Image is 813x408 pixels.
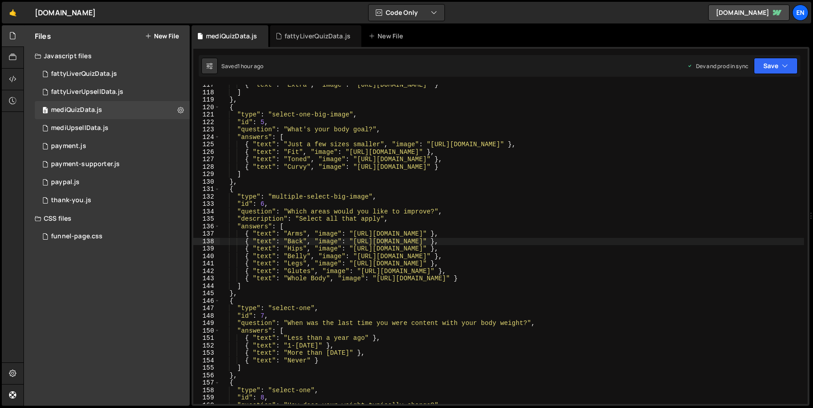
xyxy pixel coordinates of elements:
div: 119 [193,96,220,104]
div: 131 [193,185,220,193]
button: Save [754,58,798,74]
div: 117 [193,81,220,89]
div: 126 [193,148,220,156]
button: Code Only [369,5,444,21]
div: 136 [193,223,220,231]
div: 152 [193,342,220,350]
div: 125 [193,141,220,148]
div: 16956/47008.css [35,227,190,246]
div: 129 [193,171,220,178]
div: [DOMAIN_NAME] [35,7,96,18]
div: funnel-page.css [51,232,103,241]
div: Javascript files [24,47,190,65]
div: 151 [193,334,220,342]
div: 147 [193,305,220,312]
a: 🤙 [2,2,24,23]
div: 142 [193,268,220,275]
div: 128 [193,163,220,171]
div: 122 [193,119,220,126]
div: 16956/46566.js [35,65,190,83]
div: 120 [193,104,220,111]
span: 0 [42,107,48,115]
div: 154 [193,357,220,365]
div: 16956/46550.js [35,173,190,191]
div: CSS files [24,209,190,227]
div: 159 [193,394,220,402]
div: 141 [193,260,220,268]
div: mediQuizData.js [51,106,102,114]
div: fattyLiverUpsellData.js [51,88,123,96]
div: 139 [193,245,220,253]
div: 135 [193,215,220,223]
a: [DOMAIN_NAME] [708,5,790,21]
div: 132 [193,193,220,201]
div: 16956/46552.js [35,155,190,173]
div: 127 [193,156,220,163]
div: 16956/46565.js [35,83,190,101]
div: 148 [193,312,220,320]
div: 1 hour ago [238,62,264,70]
div: 16956/46524.js [35,191,190,209]
div: 118 [193,89,220,97]
div: 16956/46551.js [35,137,190,155]
div: 145 [193,290,220,297]
div: 123 [193,126,220,134]
div: New File [369,32,406,41]
div: Saved [221,62,263,70]
div: thank-you.js [51,196,91,204]
div: 130 [193,178,220,186]
div: paypal.js [51,178,79,186]
div: 157 [193,379,220,387]
div: Dev and prod in sync [687,62,748,70]
div: 121 [193,111,220,119]
div: 133 [193,200,220,208]
div: 143 [193,275,220,283]
div: 138 [193,238,220,246]
div: 146 [193,297,220,305]
div: 156 [193,372,220,380]
div: 16956/46701.js [35,119,190,137]
div: 150 [193,327,220,335]
div: payment-supporter.js [51,160,120,168]
div: 149 [193,320,220,327]
div: mediQuizData.js [206,32,257,41]
button: New File [145,32,179,40]
div: fattyLiverQuizData.js [285,32,350,41]
a: En [792,5,808,21]
div: 16956/46700.js [35,101,190,119]
div: 140 [193,253,220,260]
div: 144 [193,283,220,290]
div: payment.js [51,142,86,150]
div: mediUpsellData.js [51,124,108,132]
div: 155 [193,364,220,372]
div: 158 [193,387,220,394]
div: 137 [193,230,220,238]
div: fattyLiverQuizData.js [51,70,117,78]
div: 153 [193,349,220,357]
h2: Files [35,31,51,41]
div: 124 [193,134,220,141]
div: 134 [193,208,220,216]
